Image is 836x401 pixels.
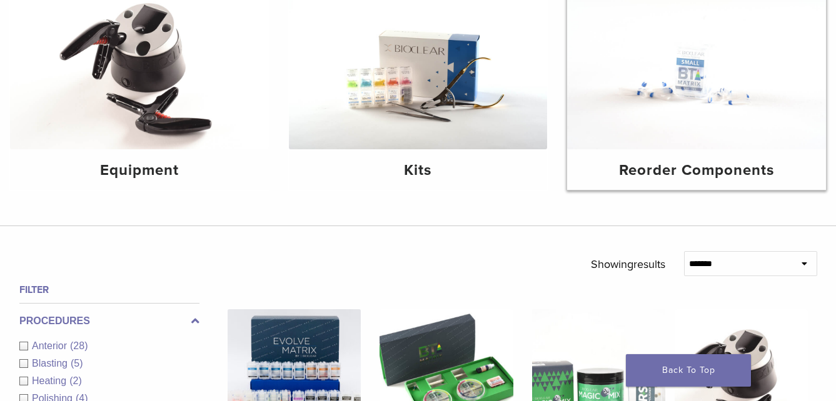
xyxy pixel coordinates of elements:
span: Heating [32,375,69,386]
span: (2) [69,375,82,386]
a: Back To Top [626,354,751,387]
h4: Reorder Components [577,159,816,182]
p: Showing results [591,251,665,277]
span: (5) [71,358,83,369]
h4: Equipment [20,159,259,182]
label: Procedures [19,314,199,329]
h4: Filter [19,282,199,297]
span: Blasting [32,358,71,369]
span: (28) [70,340,88,351]
span: Anterior [32,340,70,351]
h4: Kits [299,159,538,182]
